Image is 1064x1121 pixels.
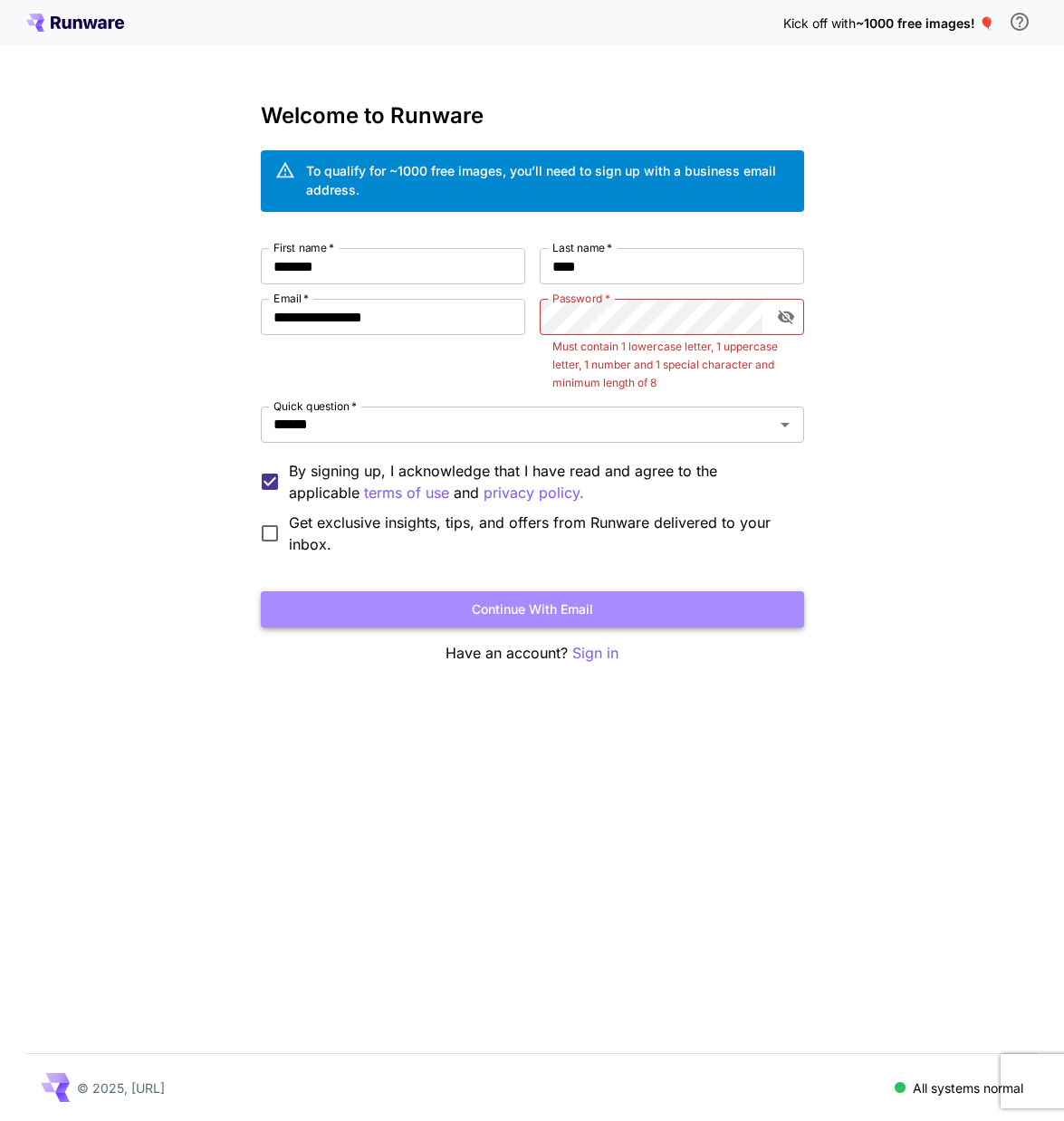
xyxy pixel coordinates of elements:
[572,642,618,665] button: Sign in
[289,460,790,504] p: By signing up, I acknowledge that I have read and agree to the applicable and
[261,591,804,628] button: Continue with email
[552,338,791,392] p: Must contain 1 lowercase letter, 1 uppercase letter, 1 number and 1 special character and minimum...
[1002,4,1038,40] button: In order to qualify for free credit, you need to sign up with a business email address and click ...
[261,642,804,665] p: Have an account?
[856,15,994,31] span: ~1000 free images! 🎈
[484,482,584,504] p: privacy policy.
[261,103,804,129] h3: Welcome to Runware
[77,1078,165,1097] p: © 2025, [URL]
[364,482,449,504] button: By signing up, I acknowledge that I have read and agree to the applicable and privacy policy.
[552,240,612,255] label: Last name
[273,291,309,306] label: Email
[770,301,802,333] button: toggle password visibility
[913,1078,1023,1097] p: All systems normal
[306,161,790,199] div: To qualify for ~1000 free images, you’ll need to sign up with a business email address.
[484,482,584,504] button: By signing up, I acknowledge that I have read and agree to the applicable terms of use and
[783,15,856,31] span: Kick off with
[552,291,610,306] label: Password
[772,412,798,437] button: Open
[289,512,790,555] span: Get exclusive insights, tips, and offers from Runware delivered to your inbox.
[364,482,449,504] p: terms of use
[273,398,357,414] label: Quick question
[273,240,334,255] label: First name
